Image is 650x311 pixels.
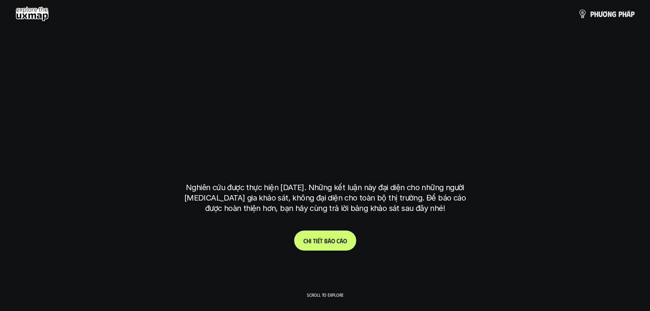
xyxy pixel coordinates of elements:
[331,237,335,244] span: o
[303,237,306,244] span: C
[578,6,635,22] a: phươngpháp
[622,10,626,18] span: h
[612,10,616,18] span: g
[324,237,328,244] span: b
[337,237,340,244] span: c
[313,237,316,244] span: t
[603,10,608,18] span: ơ
[340,237,343,244] span: á
[317,237,320,244] span: ế
[594,10,598,18] span: h
[184,72,466,105] h1: phạm vi công việc của
[328,237,331,244] span: á
[631,10,635,18] span: p
[316,237,317,244] span: i
[618,10,622,18] span: p
[180,182,470,214] p: Nghiên cứu được thực hiện [DATE]. Những kết luận này đại diện cho những người [MEDICAL_DATA] gia ...
[608,10,612,18] span: n
[320,237,323,244] span: t
[590,10,594,18] span: p
[343,237,347,244] span: o
[298,54,357,62] h6: Kết quả nghiên cứu
[306,237,310,244] span: h
[598,10,603,18] span: ư
[626,10,631,18] span: á
[307,292,344,298] p: Scroll to explore
[188,133,463,166] h1: tại [GEOGRAPHIC_DATA]
[310,237,312,244] span: i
